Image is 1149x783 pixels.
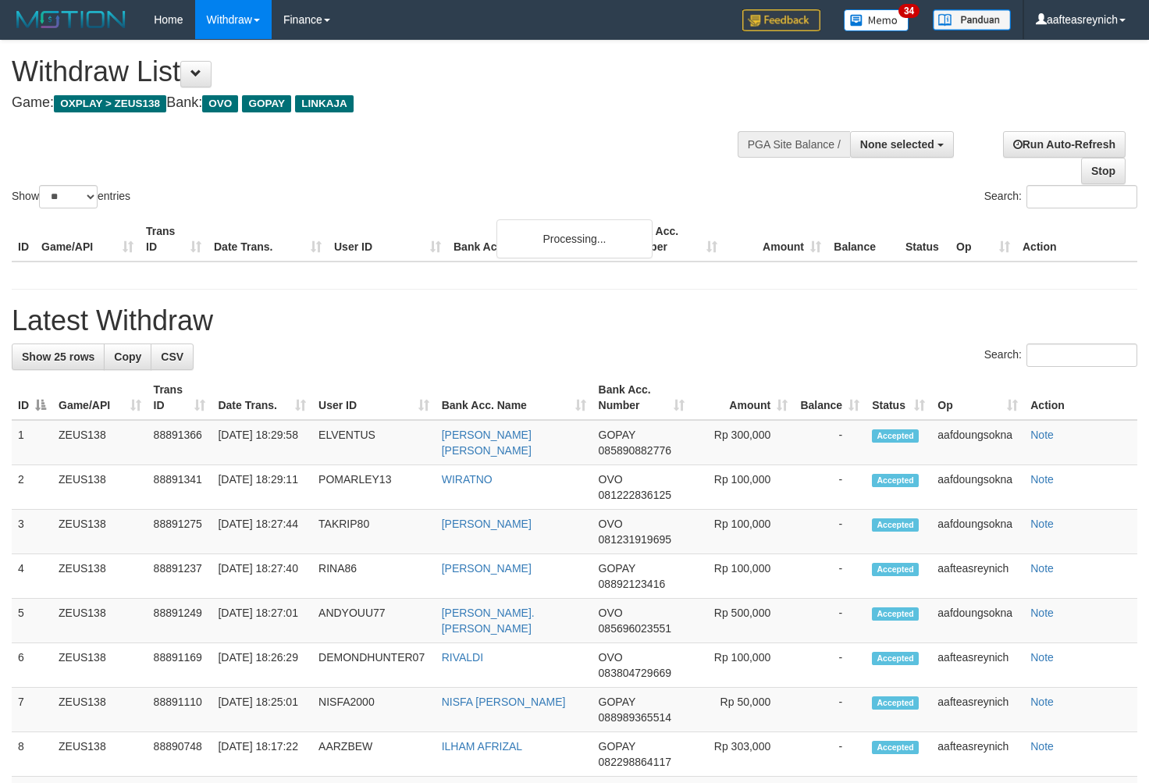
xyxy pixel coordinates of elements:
span: Copy 088989365514 to clipboard [599,711,671,724]
a: Note [1030,696,1054,708]
td: aafteasreynich [931,643,1024,688]
h1: Withdraw List [12,56,750,87]
td: - [794,599,866,643]
td: [DATE] 18:27:40 [212,554,312,599]
td: 5 [12,599,52,643]
td: 88891169 [148,643,212,688]
th: Balance: activate to sort column ascending [794,375,866,420]
a: Note [1030,607,1054,619]
th: Amount: activate to sort column ascending [691,375,794,420]
th: Action [1024,375,1137,420]
span: CSV [161,351,183,363]
td: ZEUS138 [52,465,148,510]
td: DEMONDHUNTER07 [312,643,436,688]
img: panduan.png [933,9,1011,30]
img: MOTION_logo.png [12,8,130,31]
span: OVO [599,518,623,530]
label: Search: [984,343,1137,367]
td: [DATE] 18:27:44 [212,510,312,554]
td: ZEUS138 [52,510,148,554]
td: [DATE] 18:29:58 [212,420,312,465]
span: Accepted [872,563,919,576]
span: Copy 083804729669 to clipboard [599,667,671,679]
td: aafteasreynich [931,688,1024,732]
td: Rp 100,000 [691,554,794,599]
span: Accepted [872,474,919,487]
span: None selected [860,138,934,151]
span: OXPLAY > ZEUS138 [54,95,166,112]
span: Copy 081222836125 to clipboard [599,489,671,501]
td: 7 [12,688,52,732]
td: [DATE] 18:25:01 [212,688,312,732]
input: Search: [1026,185,1137,208]
td: 88891366 [148,420,212,465]
td: Rp 500,000 [691,599,794,643]
th: User ID: activate to sort column ascending [312,375,436,420]
th: Op [950,217,1016,262]
td: 88891249 [148,599,212,643]
td: ZEUS138 [52,420,148,465]
a: CSV [151,343,194,370]
a: WIRATNO [442,473,493,486]
img: Button%20Memo.svg [844,9,909,31]
th: User ID [328,217,447,262]
td: ZEUS138 [52,732,148,777]
span: Accepted [872,429,919,443]
td: ANDYOUU77 [312,599,436,643]
a: Note [1030,518,1054,530]
th: Date Trans. [208,217,328,262]
th: Trans ID: activate to sort column ascending [148,375,212,420]
td: Rp 100,000 [691,465,794,510]
td: - [794,465,866,510]
td: ZEUS138 [52,599,148,643]
a: Copy [104,343,151,370]
td: Rp 50,000 [691,688,794,732]
td: 3 [12,510,52,554]
span: OVO [599,607,623,619]
td: - [794,732,866,777]
a: NISFA [PERSON_NAME] [442,696,566,708]
span: Copy [114,351,141,363]
span: Accepted [872,518,919,532]
td: - [794,643,866,688]
a: RIVALDI [442,651,483,664]
td: 88891237 [148,554,212,599]
img: Feedback.jpg [742,9,820,31]
td: ZEUS138 [52,643,148,688]
th: Bank Acc. Name [447,217,620,262]
span: GOPAY [599,562,635,575]
a: Run Auto-Refresh [1003,131,1126,158]
td: TAKRIP80 [312,510,436,554]
select: Showentries [39,185,98,208]
h4: Game: Bank: [12,95,750,111]
td: ZEUS138 [52,688,148,732]
div: PGA Site Balance / [738,131,850,158]
td: 8 [12,732,52,777]
td: [DATE] 18:26:29 [212,643,312,688]
td: 88891110 [148,688,212,732]
td: Rp 100,000 [691,510,794,554]
a: Note [1030,651,1054,664]
td: - [794,420,866,465]
th: ID [12,217,35,262]
td: aafteasreynich [931,732,1024,777]
th: Status: activate to sort column ascending [866,375,931,420]
th: Op: activate to sort column ascending [931,375,1024,420]
td: [DATE] 18:17:22 [212,732,312,777]
td: 88891275 [148,510,212,554]
td: - [794,510,866,554]
a: [PERSON_NAME] [PERSON_NAME] [442,429,532,457]
td: - [794,554,866,599]
span: Accepted [872,607,919,621]
span: Copy 08892123416 to clipboard [599,578,666,590]
span: LINKAJA [295,95,354,112]
td: POMARLEY13 [312,465,436,510]
td: ELVENTUS [312,420,436,465]
th: Amount [724,217,827,262]
th: Balance [827,217,899,262]
a: Show 25 rows [12,343,105,370]
a: Note [1030,473,1054,486]
a: ILHAM AFRIZAL [442,740,522,753]
span: GOPAY [242,95,291,112]
span: GOPAY [599,740,635,753]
